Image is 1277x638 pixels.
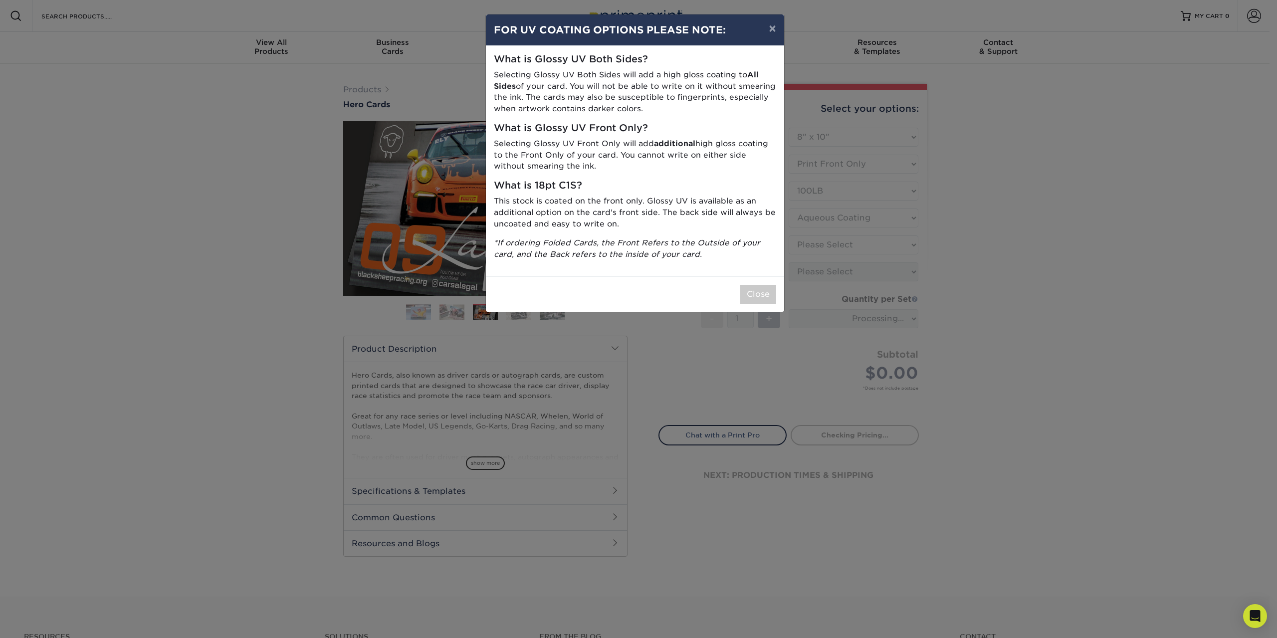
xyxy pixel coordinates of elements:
[654,139,695,148] strong: additional
[494,69,776,115] p: Selecting Glossy UV Both Sides will add a high gloss coating to of your card. You will not be abl...
[494,54,776,65] h5: What is Glossy UV Both Sides?
[494,123,776,134] h5: What is Glossy UV Front Only?
[494,22,776,37] h4: FOR UV COATING OPTIONS PLEASE NOTE:
[494,196,776,229] p: This stock is coated on the front only. Glossy UV is available as an additional option on the car...
[494,70,759,91] strong: All Sides
[494,180,776,192] h5: What is 18pt C1S?
[1243,604,1267,628] div: Open Intercom Messenger
[740,285,776,304] button: Close
[761,14,784,42] button: ×
[494,238,760,259] i: *If ordering Folded Cards, the Front Refers to the Outside of your card, and the Back refers to t...
[494,138,776,172] p: Selecting Glossy UV Front Only will add high gloss coating to the Front Only of your card. You ca...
